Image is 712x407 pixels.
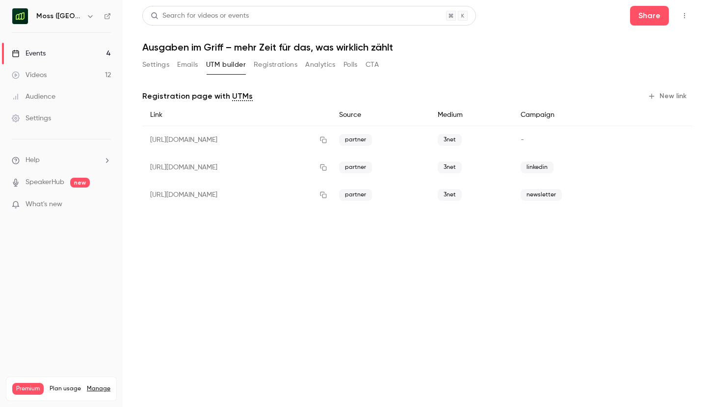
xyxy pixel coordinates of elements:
[339,189,372,201] span: partner
[142,90,253,102] p: Registration page with
[630,6,669,26] button: Share
[12,49,46,58] div: Events
[206,57,246,73] button: UTM builder
[430,104,513,126] div: Medium
[26,177,64,188] a: SpeakerHub
[305,57,336,73] button: Analytics
[438,162,462,173] span: 3net
[438,134,462,146] span: 3net
[366,57,379,73] button: CTA
[12,113,51,123] div: Settings
[177,57,198,73] button: Emails
[339,134,372,146] span: partner
[12,70,47,80] div: Videos
[521,189,562,201] span: newsletter
[12,155,111,165] li: help-dropdown-opener
[12,8,28,24] img: Moss (DE)
[50,385,81,393] span: Plan usage
[12,383,44,395] span: Premium
[142,154,331,181] div: [URL][DOMAIN_NAME]
[254,57,297,73] button: Registrations
[438,189,462,201] span: 3net
[142,126,331,154] div: [URL][DOMAIN_NAME]
[331,104,430,126] div: Source
[142,41,692,53] h1: Ausgaben im Griff – mehr Zeit für das, was wirklich zählt
[232,90,253,102] a: UTMs
[142,181,331,209] div: [URL][DOMAIN_NAME]
[26,199,62,210] span: What's new
[151,11,249,21] div: Search for videos or events
[513,104,629,126] div: Campaign
[12,92,55,102] div: Audience
[644,88,692,104] button: New link
[36,11,82,21] h6: Moss ([GEOGRAPHIC_DATA])
[99,200,111,209] iframe: Noticeable Trigger
[521,162,554,173] span: linkedin
[87,385,110,393] a: Manage
[26,155,40,165] span: Help
[343,57,358,73] button: Polls
[339,162,372,173] span: partner
[70,178,90,188] span: new
[142,104,331,126] div: Link
[142,57,169,73] button: Settings
[521,136,524,143] span: -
